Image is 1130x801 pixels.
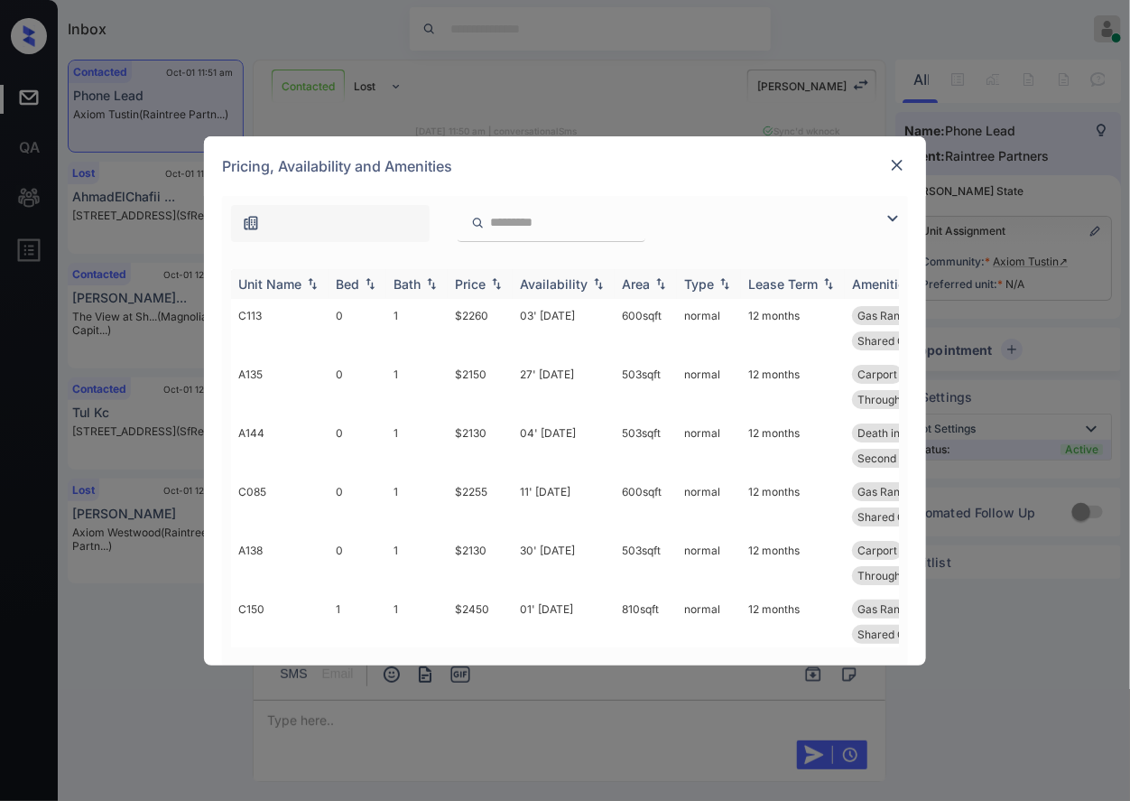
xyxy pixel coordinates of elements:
[242,214,260,232] img: icon-zuma
[741,475,845,534] td: 12 months
[677,534,741,592] td: normal
[329,299,386,358] td: 0
[231,299,329,358] td: C113
[448,592,513,651] td: $2450
[615,358,677,416] td: 503 sqft
[857,602,912,616] span: Gas Range
[386,534,448,592] td: 1
[741,358,845,416] td: 12 months
[857,452,925,465] span: Second Floor
[741,534,845,592] td: 12 months
[852,276,912,292] div: Amenities
[231,416,329,475] td: A144
[513,358,615,416] td: 27' [DATE]
[615,534,677,592] td: 503 sqft
[394,276,421,292] div: Bath
[857,393,950,406] span: Throughout Plan...
[857,569,950,582] span: Throughout Plan...
[336,276,359,292] div: Bed
[888,156,906,174] img: close
[857,628,935,641] span: Shared Garage
[820,277,838,290] img: sorting
[677,358,741,416] td: normal
[857,368,897,381] span: Carport
[448,416,513,475] td: $2130
[303,277,321,290] img: sorting
[677,416,741,475] td: normal
[857,426,923,440] span: Death in Unit
[386,358,448,416] td: 1
[882,208,903,229] img: icon-zuma
[857,544,897,557] span: Carport
[329,534,386,592] td: 0
[231,475,329,534] td: C085
[615,592,677,651] td: 810 sqft
[520,276,588,292] div: Availability
[422,277,440,290] img: sorting
[386,416,448,475] td: 1
[329,475,386,534] td: 0
[684,276,714,292] div: Type
[857,510,935,524] span: Shared Garage
[513,416,615,475] td: 04' [DATE]
[748,276,818,292] div: Lease Term
[329,416,386,475] td: 0
[386,299,448,358] td: 1
[386,475,448,534] td: 1
[652,277,670,290] img: sorting
[448,299,513,358] td: $2260
[513,299,615,358] td: 03' [DATE]
[448,475,513,534] td: $2255
[615,475,677,534] td: 600 sqft
[231,358,329,416] td: A135
[677,475,741,534] td: normal
[487,277,505,290] img: sorting
[361,277,379,290] img: sorting
[231,592,329,651] td: C150
[513,592,615,651] td: 01' [DATE]
[329,358,386,416] td: 0
[741,416,845,475] td: 12 months
[238,276,301,292] div: Unit Name
[589,277,607,290] img: sorting
[716,277,734,290] img: sorting
[615,299,677,358] td: 600 sqft
[448,358,513,416] td: $2150
[448,534,513,592] td: $2130
[471,215,485,231] img: icon-zuma
[741,299,845,358] td: 12 months
[677,299,741,358] td: normal
[513,475,615,534] td: 11' [DATE]
[513,534,615,592] td: 30' [DATE]
[615,416,677,475] td: 503 sqft
[857,334,935,348] span: Shared Garage
[857,309,912,322] span: Gas Range
[231,534,329,592] td: A138
[741,592,845,651] td: 12 months
[204,136,926,196] div: Pricing, Availability and Amenities
[329,592,386,651] td: 1
[857,485,912,498] span: Gas Range
[622,276,650,292] div: Area
[386,592,448,651] td: 1
[455,276,486,292] div: Price
[677,592,741,651] td: normal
